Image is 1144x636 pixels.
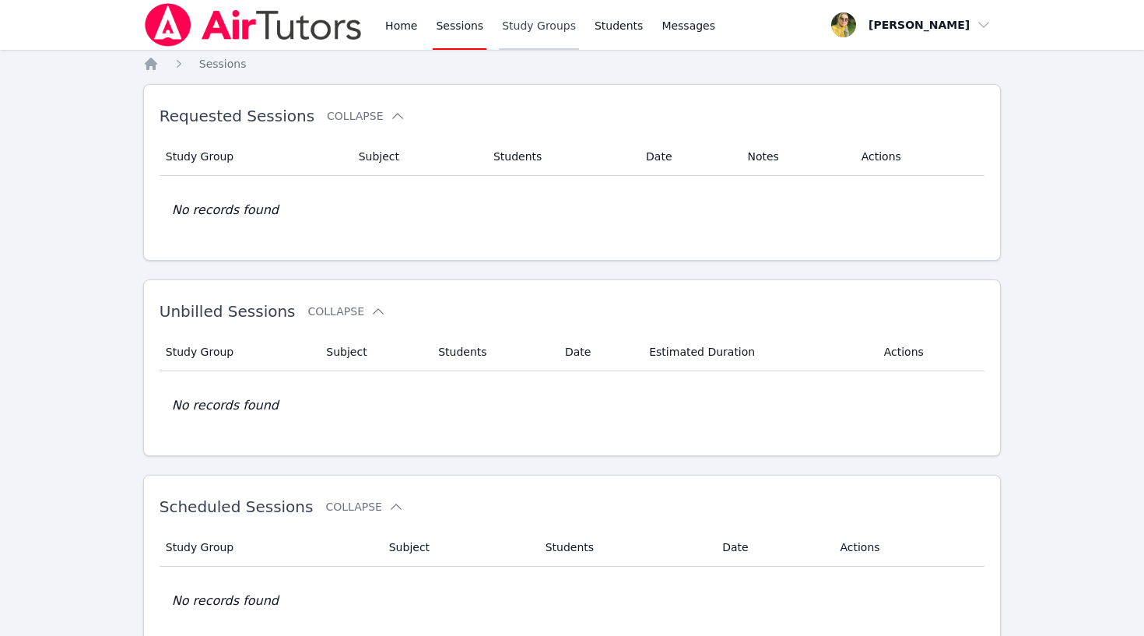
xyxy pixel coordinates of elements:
[852,138,985,176] th: Actions
[738,138,851,176] th: Notes
[160,567,985,635] td: No records found
[160,107,314,125] span: Requested Sessions
[160,529,380,567] th: Study Group
[327,108,405,124] button: Collapse
[199,56,247,72] a: Sessions
[713,529,830,567] th: Date
[484,138,637,176] th: Students
[143,3,363,47] img: Air Tutors
[325,499,403,515] button: Collapse
[160,497,314,516] span: Scheduled Sessions
[637,138,738,176] th: Date
[429,333,556,371] th: Students
[160,176,985,244] td: No records found
[160,333,318,371] th: Study Group
[830,529,984,567] th: Actions
[160,138,349,176] th: Study Group
[875,333,985,371] th: Actions
[199,58,247,70] span: Sessions
[160,302,296,321] span: Unbilled Sessions
[143,56,1002,72] nav: Breadcrumb
[536,529,713,567] th: Students
[380,529,536,567] th: Subject
[308,304,386,319] button: Collapse
[661,18,715,33] span: Messages
[349,138,484,176] th: Subject
[640,333,874,371] th: Estimated Duration
[317,333,429,371] th: Subject
[556,333,640,371] th: Date
[160,371,985,440] td: No records found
